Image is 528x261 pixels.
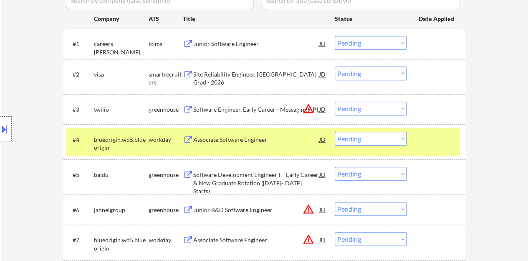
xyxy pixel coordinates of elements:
[193,105,319,114] div: Software Engineer, Early Career - Messaging API
[73,236,87,244] div: #7
[94,15,149,23] div: Company
[335,11,407,26] div: Status
[193,236,319,244] div: Associate Software Engineer
[94,206,149,214] div: jahnelgroup
[303,233,314,245] button: warning_amber
[318,36,327,51] div: JD
[149,105,183,114] div: greenhouse
[318,102,327,117] div: JD
[318,232,327,247] div: JD
[149,136,183,144] div: workday
[193,136,319,144] div: Associate Software Engineer
[318,67,327,82] div: JD
[318,167,327,182] div: JD
[193,40,319,48] div: Junior Software Engineer
[149,15,183,23] div: ATS
[303,203,314,215] button: warning_amber
[73,40,87,48] div: #1
[149,236,183,244] div: workday
[149,171,183,179] div: greenhouse
[73,206,87,214] div: #6
[149,40,183,48] div: icims
[149,206,183,214] div: greenhouse
[303,103,314,115] button: warning_amber
[193,206,319,214] div: Junior R&D Software Engineer
[318,132,327,147] div: JD
[318,202,327,217] div: JD
[94,236,149,252] div: blueorigin.wd5.blueorigin
[193,171,319,195] div: Software Development Engineer I – Early Career & New Graduate Rotation ([DATE]-[DATE] Starts)
[419,15,455,23] div: Date Applied
[193,70,319,87] div: Site Reliability Engineer, [GEOGRAPHIC_DATA] Grad - 2026
[94,40,149,56] div: careers-[PERSON_NAME]
[183,15,327,23] div: Title
[149,70,183,87] div: smartrecruiters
